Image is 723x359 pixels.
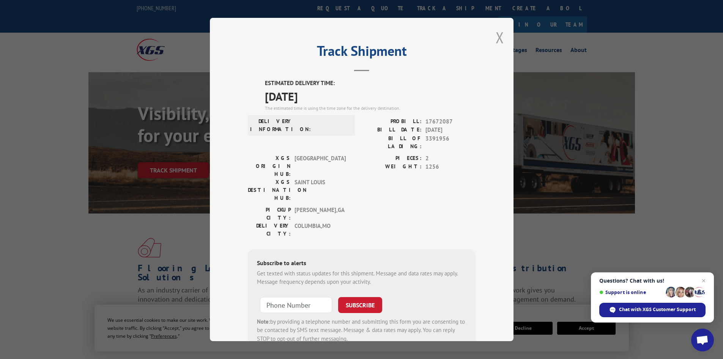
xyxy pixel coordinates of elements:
[295,178,346,202] span: SAINT LOUIS
[425,126,476,134] span: [DATE]
[265,88,476,105] span: [DATE]
[425,154,476,163] span: 2
[362,154,422,163] label: PIECES:
[248,206,291,222] label: PICKUP CITY:
[248,154,291,178] label: XGS ORIGIN HUB:
[362,163,422,171] label: WEIGHT:
[265,105,476,112] div: The estimated time is using the time zone for the delivery destination.
[295,222,346,238] span: COLUMBIA , MO
[599,278,706,284] span: Questions? Chat with us!
[248,178,291,202] label: XGS DESTINATION HUB:
[362,134,422,150] label: BILL OF LADING:
[265,79,476,88] label: ESTIMATED DELIVERY TIME:
[257,318,270,325] strong: Note:
[362,117,422,126] label: PROBILL:
[425,163,476,171] span: 1256
[362,126,422,134] label: BILL DATE:
[257,269,466,286] div: Get texted with status updates for this shipment. Message and data rates may apply. Message frequ...
[691,329,714,351] div: Open chat
[699,276,708,285] span: Close chat
[295,154,346,178] span: [GEOGRAPHIC_DATA]
[619,306,696,313] span: Chat with XGS Customer Support
[260,297,332,313] input: Phone Number
[295,206,346,222] span: [PERSON_NAME] , GA
[425,134,476,150] span: 3391956
[496,27,504,47] button: Close modal
[248,46,476,60] h2: Track Shipment
[599,303,706,317] div: Chat with XGS Customer Support
[338,297,382,313] button: SUBSCRIBE
[257,258,466,269] div: Subscribe to alerts
[599,289,663,295] span: Support is online
[248,222,291,238] label: DELIVERY CITY:
[250,117,293,133] label: DELIVERY INFORMATION:
[425,117,476,126] span: 17672087
[257,318,466,343] div: by providing a telephone number and submitting this form you are consenting to be contacted by SM...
